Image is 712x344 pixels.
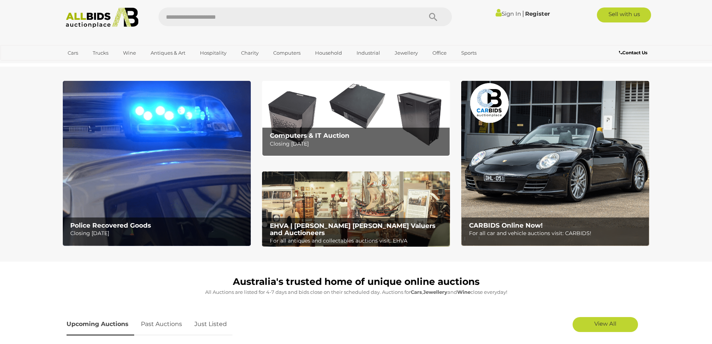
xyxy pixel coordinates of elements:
[469,222,543,229] b: CARBIDS Online Now!
[62,7,143,28] img: Allbids.com.au
[262,171,450,247] img: EHVA | Evans Hastings Valuers and Auctioneers
[270,236,446,246] p: For all antiques and collectables auctions visit: EHVA
[619,50,647,55] b: Contact Us
[461,81,649,246] a: CARBIDS Online Now! CARBIDS Online Now! For all car and vehicle auctions visit: CARBIDS!
[135,313,188,335] a: Past Auctions
[496,10,521,17] a: Sign In
[428,47,451,59] a: Office
[262,81,450,156] a: Computers & IT Auction Computers & IT Auction Closing [DATE]
[63,59,126,71] a: [GEOGRAPHIC_DATA]
[146,47,190,59] a: Antiques & Art
[414,7,452,26] button: Search
[270,132,349,139] b: Computers & IT Auction
[67,313,134,335] a: Upcoming Auctions
[390,47,423,59] a: Jewellery
[88,47,113,59] a: Trucks
[189,313,232,335] a: Just Listed
[456,47,481,59] a: Sports
[195,47,231,59] a: Hospitality
[525,10,550,17] a: Register
[67,277,646,287] h1: Australia's trusted home of unique online auctions
[522,9,524,18] span: |
[70,229,246,238] p: Closing [DATE]
[67,288,646,296] p: All Auctions are listed for 4-7 days and bids close on their scheduled day. Auctions for , and cl...
[270,222,435,237] b: EHVA | [PERSON_NAME] [PERSON_NAME] Valuers and Auctioneers
[597,7,651,22] a: Sell with us
[411,289,422,295] strong: Cars
[594,320,616,327] span: View All
[310,47,347,59] a: Household
[268,47,305,59] a: Computers
[461,81,649,246] img: CARBIDS Online Now!
[457,289,471,295] strong: Wine
[262,81,450,156] img: Computers & IT Auction
[63,81,251,246] a: Police Recovered Goods Police Recovered Goods Closing [DATE]
[118,47,141,59] a: Wine
[270,139,446,149] p: Closing [DATE]
[70,222,151,229] b: Police Recovered Goods
[63,81,251,246] img: Police Recovered Goods
[619,49,649,57] a: Contact Us
[573,317,638,332] a: View All
[262,171,450,247] a: EHVA | Evans Hastings Valuers and Auctioneers EHVA | [PERSON_NAME] [PERSON_NAME] Valuers and Auct...
[63,47,83,59] a: Cars
[236,47,263,59] a: Charity
[469,229,645,238] p: For all car and vehicle auctions visit: CARBIDS!
[352,47,385,59] a: Industrial
[423,289,447,295] strong: Jewellery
